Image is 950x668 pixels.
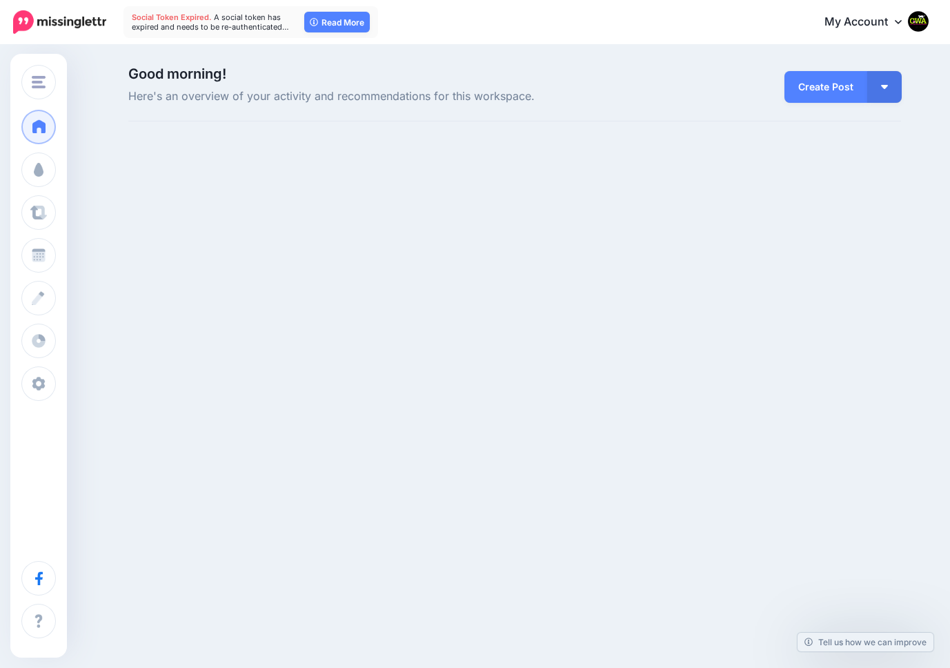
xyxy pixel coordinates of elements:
[132,12,212,22] span: Social Token Expired.
[128,66,226,82] span: Good morning!
[132,12,289,32] span: A social token has expired and needs to be re-authenticated…
[811,6,929,39] a: My Account
[13,10,106,34] img: Missinglettr
[32,76,46,88] img: menu.png
[798,633,933,651] a: Tell us how we can improve
[881,85,888,89] img: arrow-down-white.png
[128,88,637,106] span: Here's an overview of your activity and recommendations for this workspace.
[304,12,370,32] a: Read More
[784,71,867,103] a: Create Post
